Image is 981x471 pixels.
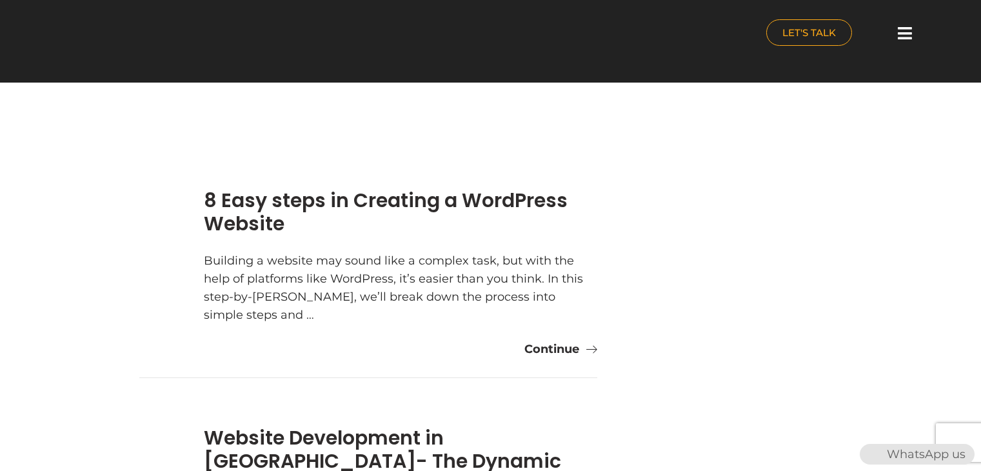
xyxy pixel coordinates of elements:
[524,340,597,358] a: Continue
[204,186,568,237] a: 8 Easy steps in Creating a WordPress Website
[860,447,975,461] a: WhatsAppWhatsApp us
[782,28,836,37] span: LET'S TALK
[861,444,882,465] img: WhatsApp
[766,19,852,46] a: LET'S TALK
[33,6,141,63] img: nuance-qatar_logo
[860,444,975,465] div: WhatsApp us
[204,252,597,324] div: Building a website may sound like a complex task, but with the help of platforms like WordPress, ...
[33,6,484,63] a: nuance-qatar_logo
